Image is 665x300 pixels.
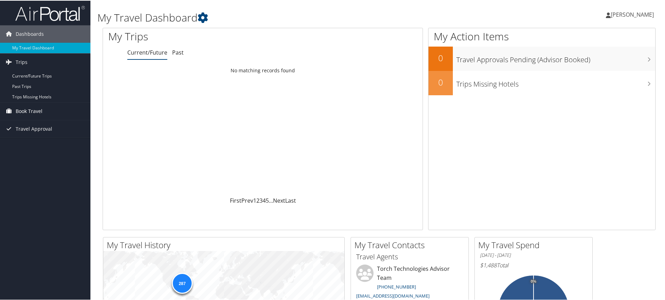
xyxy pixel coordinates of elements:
a: [PHONE_NUMBER] [377,283,416,289]
span: [PERSON_NAME] [611,10,654,18]
h2: My Travel History [107,238,344,250]
a: 4 [263,196,266,204]
a: 5 [266,196,269,204]
h3: Travel Approvals Pending (Advisor Booked) [456,51,655,64]
h2: 0 [428,51,453,63]
a: Past [172,48,184,56]
a: 3 [259,196,263,204]
h6: Total [480,261,587,268]
a: Last [285,196,296,204]
a: 1 [253,196,256,204]
a: Next [273,196,285,204]
a: First [230,196,241,204]
h1: My Travel Dashboard [97,10,473,24]
a: [PERSON_NAME] [606,3,661,24]
h2: My Travel Spend [478,238,592,250]
h2: 0 [428,76,453,88]
a: 2 [256,196,259,204]
a: Current/Future [127,48,167,56]
a: Prev [241,196,253,204]
span: … [269,196,273,204]
h3: Travel Agents [356,251,463,261]
span: $1,488 [480,261,497,268]
span: Trips [16,53,27,70]
a: 0Trips Missing Hotels [428,70,655,95]
h2: My Travel Contacts [354,238,468,250]
td: No matching records found [103,64,423,76]
span: Dashboards [16,25,44,42]
h3: Trips Missing Hotels [456,75,655,88]
h1: My Action Items [428,29,655,43]
span: Book Travel [16,102,42,119]
a: 0Travel Approvals Pending (Advisor Booked) [428,46,655,70]
tspan: 0% [531,279,536,283]
img: airportal-logo.png [15,5,85,21]
h6: [DATE] - [DATE] [480,251,587,258]
h1: My Trips [108,29,284,43]
div: 287 [171,272,192,293]
span: Travel Approval [16,120,52,137]
a: [EMAIL_ADDRESS][DOMAIN_NAME] [356,292,430,298]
